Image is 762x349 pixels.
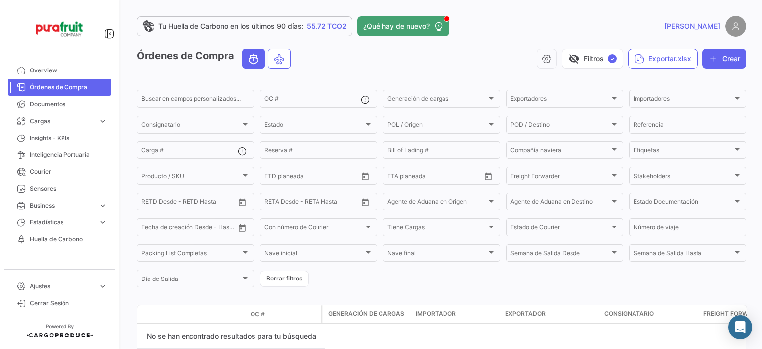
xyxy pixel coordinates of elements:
span: Estado [264,123,364,130]
span: Ajustes [30,282,94,291]
span: Huella de Carbono [30,235,107,244]
span: Con número de Courier [264,225,364,232]
span: Órdenes de Compra [30,83,107,92]
span: Generación de cargas [387,97,487,104]
span: Semana de Salida Hasta [634,251,733,258]
a: Overview [8,62,111,79]
datatable-header-cell: Modo de Transporte [157,310,182,318]
a: Tu Huella de Carbono en los últimos 90 días:55.72 TCO2 [137,16,352,36]
button: visibility_offFiltros✓ [562,49,623,69]
span: expand_more [98,117,107,126]
button: Open calendar [358,195,373,209]
datatable-header-cell: Exportador [501,305,600,323]
a: Inteligencia Portuaria [8,146,111,163]
img: placeholder-user.png [725,16,746,37]
div: No se han encontrado resultados para tu búsqueda [137,324,325,349]
a: Órdenes de Compra [8,79,111,96]
img: Logo+PuraFruit.png [35,12,84,46]
button: Borrar filtros [260,271,309,287]
input: Desde [141,200,159,207]
input: Hasta [166,200,211,207]
input: Hasta [412,174,457,181]
span: POD / Destino [510,123,610,130]
span: Cargas [30,117,94,126]
span: Compañía naviera [510,148,610,155]
span: Estado de Courier [510,225,610,232]
span: expand_more [98,201,107,210]
span: Semana de Salida Desde [510,251,610,258]
span: Exportador [505,309,546,318]
button: Open calendar [358,169,373,184]
span: Documentos [30,100,107,109]
span: POL / Origen [387,123,487,130]
span: Packing List Completas [141,251,241,258]
span: Exportadores [510,97,610,104]
input: Desde [264,174,282,181]
span: Business [30,201,94,210]
span: 55.72 TCO2 [307,21,347,31]
span: Estado Documentación [634,200,733,207]
span: Tu Huella de Carbono en los últimos 90 días: [158,21,304,31]
a: Huella de Carbono [8,231,111,248]
span: expand_more [98,218,107,227]
span: Consignatario [141,123,241,130]
h3: Órdenes de Compra [137,49,294,69]
button: Crear [702,49,746,69]
span: Stakeholders [634,174,733,181]
span: Día de Salida [141,277,241,284]
span: Insights - KPIs [30,134,107,142]
button: Air [268,49,290,68]
input: Hasta [289,200,334,207]
div: Abrir Intercom Messenger [728,315,752,339]
span: Agente de Aduana en Destino [510,200,610,207]
span: Cerrar Sesión [30,299,107,308]
span: [PERSON_NAME] [664,21,720,31]
span: Producto / SKU [141,174,241,181]
input: Hasta [166,225,211,232]
span: Freight Forwarder [510,174,610,181]
span: Agente de Aduana en Origen [387,200,487,207]
span: OC # [251,310,265,319]
a: Sensores [8,180,111,197]
span: Generación de cargas [328,309,404,318]
input: Desde [264,200,282,207]
span: Nave inicial [264,251,364,258]
span: Courier [30,167,107,176]
input: Hasta [289,174,334,181]
span: visibility_off [568,53,580,65]
input: Desde [141,225,159,232]
button: Ocean [243,49,264,68]
button: Open calendar [235,220,250,235]
span: Estadísticas [30,218,94,227]
span: Overview [30,66,107,75]
datatable-header-cell: Estado Doc. [182,310,247,318]
span: Etiquetas [634,148,733,155]
datatable-header-cell: Importador [412,305,501,323]
datatable-header-cell: Consignatario [600,305,699,323]
span: ✓ [608,54,617,63]
input: Desde [387,174,405,181]
span: Importadores [634,97,733,104]
span: Sensores [30,184,107,193]
a: Documentos [8,96,111,113]
span: Importador [416,309,456,318]
datatable-header-cell: Generación de cargas [322,305,412,323]
span: Inteligencia Portuaria [30,150,107,159]
span: Nave final [387,251,487,258]
button: Open calendar [481,169,496,184]
button: ¿Qué hay de nuevo? [357,16,449,36]
button: Open calendar [235,195,250,209]
span: Tiene Cargas [387,225,487,232]
datatable-header-cell: OC # [247,306,321,323]
span: ¿Qué hay de nuevo? [363,21,430,31]
a: Courier [8,163,111,180]
button: Exportar.xlsx [628,49,698,69]
span: Consignatario [604,309,654,318]
a: Insights - KPIs [8,130,111,146]
span: expand_more [98,282,107,291]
